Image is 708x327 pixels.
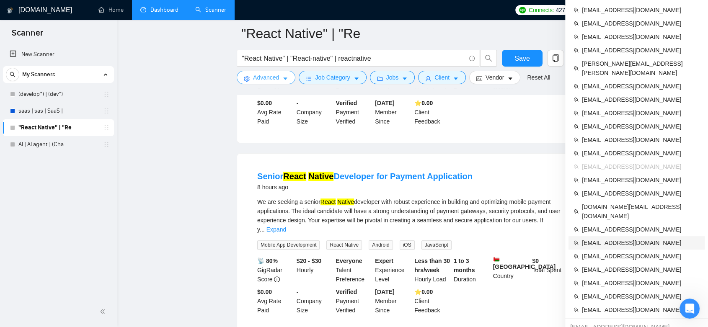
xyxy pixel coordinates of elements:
[373,287,413,315] div: Member Since
[103,91,110,98] span: holder
[574,111,579,116] span: team
[18,136,98,153] a: AI | AI agent | (Cha
[320,198,336,205] mark: React
[257,240,320,250] span: Mobile App Development
[491,256,531,284] div: Country
[244,75,250,82] span: setting
[413,256,452,284] div: Hourly Load
[574,48,579,53] span: team
[582,202,700,221] span: [DOMAIN_NAME][EMAIL_ADDRESS][DOMAIN_NAME]
[574,178,579,183] span: team
[5,27,50,44] span: Scanner
[529,5,554,15] span: Connects:
[582,19,700,28] span: [EMAIL_ADDRESS][DOMAIN_NAME]
[297,257,321,264] b: $20 - $30
[582,82,700,91] span: [EMAIL_ADDRESS][DOMAIN_NAME]
[103,108,110,114] span: holder
[274,276,280,282] span: info-circle
[336,288,357,295] b: Verified
[582,189,700,198] span: [EMAIL_ADDRESS][DOMAIN_NAME]
[574,281,579,286] span: team
[494,256,499,262] img: 🇴🇲
[574,84,579,89] span: team
[306,75,312,82] span: bars
[582,265,700,274] span: [EMAIL_ADDRESS][DOMAIN_NAME]
[469,71,520,84] button: idcardVendorcaret-down
[18,86,98,103] a: (develop*) | (dev*)
[326,240,362,250] span: React Native
[295,98,334,126] div: Company Size
[334,98,374,126] div: Payment Verified
[18,103,98,119] a: saas | sas | SaaS |
[582,59,700,77] span: [PERSON_NAME][EMAIL_ADDRESS][PERSON_NAME][DOMAIN_NAME]
[22,66,55,83] span: My Scanners
[480,50,497,67] button: search
[574,124,579,129] span: team
[421,240,452,250] span: JavaScript
[195,6,226,13] a: searchScanner
[418,71,466,84] button: userClientcaret-down
[257,257,278,264] b: 📡 80%
[434,73,450,82] span: Client
[103,124,110,131] span: holder
[7,4,13,17] img: logo
[375,257,393,264] b: Expert
[256,287,295,315] div: Avg Rate Paid
[454,257,475,273] b: 1 to 3 months
[334,287,374,315] div: Payment Verified
[582,175,700,185] span: [EMAIL_ADDRESS][DOMAIN_NAME]
[582,292,700,301] span: [EMAIL_ADDRESS][DOMAIN_NAME]
[369,240,393,250] span: Android
[574,240,579,245] span: team
[377,75,383,82] span: folder
[507,75,513,82] span: caret-down
[336,100,357,106] b: Verified
[103,141,110,148] span: holder
[574,8,579,13] span: team
[469,56,475,61] span: info-circle
[530,256,570,284] div: Total Spent
[582,162,700,171] span: [EMAIL_ADDRESS][DOMAIN_NAME]
[574,21,579,26] span: team
[308,172,333,181] mark: Native
[256,256,295,284] div: GigRadar Score
[297,100,299,106] b: -
[18,119,98,136] a: "React Native" | "Re
[574,267,579,272] span: team
[370,71,415,84] button: folderJobscaret-down
[527,73,550,82] a: Reset All
[481,54,496,62] span: search
[386,73,399,82] span: Jobs
[574,227,579,232] span: team
[295,256,334,284] div: Hourly
[519,7,526,13] img: upwork-logo.png
[375,100,394,106] b: [DATE]
[582,305,700,314] span: [EMAIL_ADDRESS][DOMAIN_NAME]
[582,252,700,261] span: [EMAIL_ADDRESS][DOMAIN_NAME]
[582,238,700,247] span: [EMAIL_ADDRESS][DOMAIN_NAME]
[140,6,178,13] a: dashboardDashboard
[297,288,299,295] b: -
[582,46,700,55] span: [EMAIL_ADDRESS][DOMAIN_NAME]
[476,75,482,82] span: idcard
[574,254,579,259] span: team
[257,182,473,192] div: 8 hours ago
[283,172,306,181] mark: React
[582,32,700,41] span: [EMAIL_ADDRESS][DOMAIN_NAME]
[574,137,579,142] span: team
[582,278,700,288] span: [EMAIL_ADDRESS][DOMAIN_NAME]
[582,95,700,104] span: [EMAIL_ADDRESS][DOMAIN_NAME]
[3,66,114,153] li: My Scanners
[375,288,394,295] b: [DATE]
[266,226,286,233] a: Expand
[453,75,459,82] span: caret-down
[237,71,295,84] button: settingAdvancedcaret-down
[6,68,19,81] button: search
[582,108,700,118] span: [EMAIL_ADDRESS][DOMAIN_NAME]
[556,5,565,15] span: 427
[414,257,450,273] b: Less than 30 hrs/week
[413,287,452,315] div: Client Feedback
[100,307,108,316] span: double-left
[299,71,366,84] button: barsJob Categorycaret-down
[10,46,107,63] a: New Scanner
